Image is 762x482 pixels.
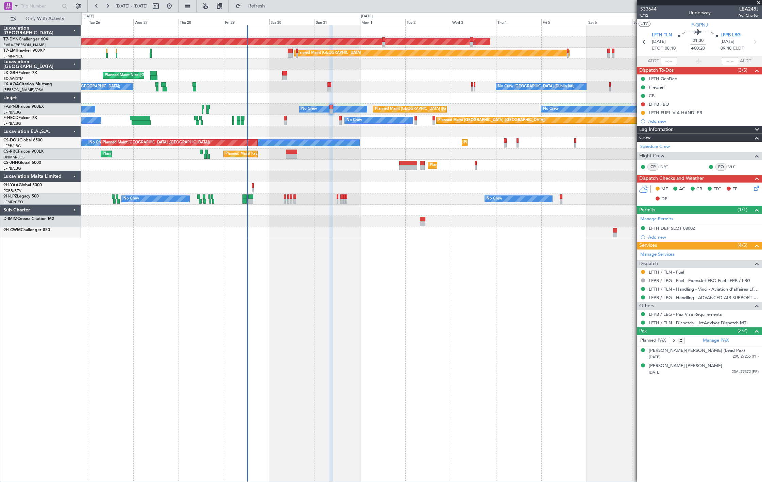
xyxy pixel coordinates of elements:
[3,116,18,120] span: F-HECD
[83,14,94,19] div: [DATE]
[732,186,738,193] span: FP
[738,67,747,74] span: (3/5)
[639,134,651,142] span: Crew
[3,105,44,109] a: F-GPNJFalcon 900EX
[3,138,43,142] a: CS-DOUGlobal 6500
[3,138,19,142] span: CS-DOU
[639,67,674,74] span: Dispatch To-Dos
[721,32,741,39] span: LFPB LBG
[269,19,315,25] div: Sat 30
[105,70,181,81] div: Planned Maint Nice ([GEOGRAPHIC_DATA])
[361,14,373,19] div: [DATE]
[3,110,21,115] a: LFPB/LBG
[649,295,759,300] a: LFPB / LBG - Handling - ADVANCED AIR SUPPORT LFPB
[733,354,759,360] span: 20CI27255 (PP)
[649,278,750,283] a: LFPB / LBG - Fuel - ExecuJet FBO Fuel LFPB / LBG
[639,126,674,134] span: Leg Information
[3,87,44,92] a: [PERSON_NAME]/QSA
[649,286,759,292] a: LFTH / TLN - Handling - Vinci - Aviation d'affaires LFTH / TLN*****MY HANDLING****
[639,302,654,310] span: Others
[438,115,545,125] div: Planned Maint [GEOGRAPHIC_DATA] ([GEOGRAPHIC_DATA])
[652,32,672,39] span: LFTH TLN
[133,19,179,25] div: Wed 27
[715,163,727,171] div: FO
[3,71,18,75] span: LX-GBH
[44,82,120,92] div: No Crew Barcelona ([GEOGRAPHIC_DATA])
[224,19,269,25] div: Fri 29
[661,196,667,203] span: DP
[3,54,23,59] a: LFMN/NCE
[640,5,657,13] span: 533644
[640,251,674,258] a: Manage Services
[405,19,451,25] div: Tue 2
[3,82,52,86] a: LX-AOACitation Mustang
[640,337,666,344] label: Planned PAX
[3,105,18,109] span: F-GPNJ
[640,216,673,223] a: Manage Permits
[649,101,669,107] div: LFPB FBO
[721,45,731,52] span: 09:40
[103,138,210,148] div: Planned Maint [GEOGRAPHIC_DATA] ([GEOGRAPHIC_DATA])
[691,21,708,29] span: F-GPNJ
[721,38,734,45] span: [DATE]
[649,363,722,369] div: [PERSON_NAME] [PERSON_NAME]
[639,327,647,335] span: Pax
[88,19,133,25] div: Tue 26
[3,71,37,75] a: LX-GBHFalcon 7X
[649,76,677,82] div: LFTH GenDec
[3,143,21,149] a: LFPB/LBG
[360,19,405,25] div: Mon 1
[696,186,702,193] span: CR
[740,58,751,65] span: ALDT
[738,242,747,249] span: (4/5)
[346,115,362,125] div: No Crew
[3,76,23,81] a: EDLW/DTM
[496,19,541,25] div: Thu 4
[661,186,668,193] span: MF
[649,311,722,317] a: LFPB / LBG - Pax Visa Requirements
[738,206,747,213] span: (1/1)
[21,1,60,11] input: Trip Number
[693,37,704,44] span: 01:30
[3,166,21,171] a: LFPB/LBG
[661,57,677,65] input: --:--
[3,42,46,48] a: EVRA/[PERSON_NAME]
[315,19,360,25] div: Sun 31
[649,355,660,360] span: [DATE]
[639,260,658,268] span: Dispatch
[543,104,559,114] div: No Crew
[3,183,42,187] a: 9H-YAAGlobal 5000
[703,337,729,344] a: Manage PAX
[3,217,54,221] a: D-IMIMCessna Citation M2
[648,118,759,124] div: Add new
[103,149,210,159] div: Planned Maint [GEOGRAPHIC_DATA] ([GEOGRAPHIC_DATA])
[3,82,19,86] span: LX-AOA
[649,93,655,99] div: CB
[679,186,685,193] span: AC
[649,347,745,354] div: [PERSON_NAME]-[PERSON_NAME] (Lead Pax)
[3,194,39,199] a: 9H-LPZLegacy 500
[649,370,660,375] span: [DATE]
[3,121,21,126] a: LFPB/LBG
[649,84,665,90] div: Prebrief
[232,1,273,12] button: Refresh
[732,369,759,375] span: 23AL77372 (PP)
[225,149,333,159] div: Planned Maint [GEOGRAPHIC_DATA] ([GEOGRAPHIC_DATA])
[3,183,19,187] span: 9H-YAA
[301,104,317,114] div: No Crew
[541,19,587,25] div: Fri 5
[640,13,657,18] span: 8/12
[116,3,148,9] span: [DATE] - [DATE]
[649,110,702,116] div: LFTH FUEL VIA HANDLER
[464,138,571,148] div: Planned Maint [GEOGRAPHIC_DATA] ([GEOGRAPHIC_DATA])
[3,49,17,53] span: T7-EMI
[649,225,695,231] div: LFTH DEP SLOT 0800Z
[3,228,50,232] a: 9H-CWMChallenger 850
[733,45,744,52] span: ELDT
[738,5,759,13] span: LEA248J
[587,19,632,25] div: Sat 6
[3,155,24,160] a: DNMM/LOS
[3,217,17,221] span: D-IMIM
[123,194,139,204] div: No Crew
[665,45,676,52] span: 08:10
